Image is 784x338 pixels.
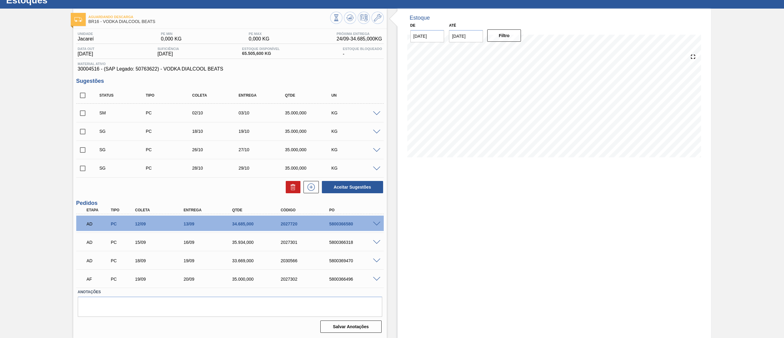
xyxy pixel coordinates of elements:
div: 35.000,000 [283,166,336,171]
div: 2027720 [279,221,334,226]
span: BR16 - VODKA DIALCOOL BEATS [89,19,330,24]
div: 19/09/2025 [134,277,189,282]
div: Tipo [144,93,197,98]
span: 65.505,600 KG [242,51,280,56]
div: Sugestão Manual [98,110,151,115]
div: 20/09/2025 [182,277,237,282]
div: Pedido de Compra [144,147,197,152]
div: Pedido de Compra [109,277,136,282]
button: Ir ao Master Data / Geral [371,12,384,24]
span: PE MIN [161,32,182,36]
div: 35.000,000 [283,129,336,134]
div: Sugestão Criada [98,129,151,134]
label: De [410,23,416,28]
div: 18/10/2025 [190,129,243,134]
button: Salvar Anotações [320,321,382,333]
div: Coleta [134,208,189,212]
div: 35.000,000 [283,110,336,115]
div: PO [328,208,383,212]
span: Jacareí [78,36,94,42]
span: Próxima Entrega [337,32,382,36]
div: 16/09/2025 [182,240,237,245]
span: 0,000 KG [249,36,269,42]
div: 13/09/2025 [182,221,237,226]
div: Sugestão Criada [98,147,151,152]
div: Entrega [237,93,290,98]
button: Aceitar Sugestões [322,181,383,193]
div: 29/10/2025 [237,166,290,171]
div: 2027302 [279,277,334,282]
span: Suficiência [157,47,179,51]
div: 02/10/2025 [190,110,243,115]
div: 2027301 [279,240,334,245]
div: Código [279,208,334,212]
div: Sugestão Criada [98,166,151,171]
button: Visão Geral dos Estoques [330,12,342,24]
div: 34.685,000 [231,221,286,226]
div: 35.934,000 [231,240,286,245]
div: 5800366496 [328,277,383,282]
button: Programar Estoque [358,12,370,24]
div: Aguardando Descarga [85,217,111,231]
div: Pedido de Compra [109,258,136,263]
div: 19/09/2025 [182,258,237,263]
p: AD [87,240,110,245]
img: Ícone [74,17,82,22]
div: 5800369470 [328,258,383,263]
div: Pedido de Compra [109,221,136,226]
div: Nova sugestão [300,181,319,193]
input: dd/mm/yyyy [410,30,444,42]
button: Filtro [487,29,521,42]
span: [DATE] [157,51,179,57]
div: 5800366580 [328,221,383,226]
div: 18/09/2025 [134,258,189,263]
div: Pedido de Compra [109,240,136,245]
h3: Pedidos [76,200,384,206]
div: KG [330,110,383,115]
p: AD [87,221,110,226]
div: 03/10/2025 [237,110,290,115]
div: KG [330,166,383,171]
label: Anotações [78,288,382,297]
input: dd/mm/yyyy [449,30,483,42]
div: 19/10/2025 [237,129,290,134]
label: Até [449,23,456,28]
p: AF [87,277,110,282]
span: Aguardando Descarga [89,15,330,19]
div: 2030566 [279,258,334,263]
div: 35.000,000 [283,147,336,152]
h3: Sugestões [76,78,384,84]
div: Aceitar Sugestões [319,180,384,194]
span: 24/09 - 34.685,000 KG [337,36,382,42]
div: 12/09/2025 [134,221,189,226]
div: Aguardando Descarga [85,236,111,249]
span: Estoque Disponível [242,47,280,51]
div: - [341,47,383,57]
span: Estoque Bloqueado [343,47,382,51]
div: Qtde [283,93,336,98]
span: 30004516 - (SAP Legado: 50763622) - VODKA DIALCOOL BEATS [78,66,382,72]
div: 28/10/2025 [190,166,243,171]
span: Data out [78,47,95,51]
div: 26/10/2025 [190,147,243,152]
span: [DATE] [78,51,95,57]
div: Coleta [190,93,243,98]
div: Etapa [85,208,111,212]
p: AD [87,258,110,263]
div: Entrega [182,208,237,212]
div: Qtde [231,208,286,212]
div: KG [330,129,383,134]
div: Estoque [410,15,430,21]
div: Pedido de Compra [144,110,197,115]
span: Unidade [78,32,94,36]
div: 35.000,000 [231,277,286,282]
div: Excluir Sugestões [283,181,300,193]
div: Aguardando Descarga [85,254,111,267]
div: 15/09/2025 [134,240,189,245]
button: Atualizar Gráfico [344,12,356,24]
div: UN [330,93,383,98]
div: Status [98,93,151,98]
span: Material ativo [78,62,382,66]
div: Tipo [109,208,136,212]
div: Aguardando Faturamento [85,272,111,286]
